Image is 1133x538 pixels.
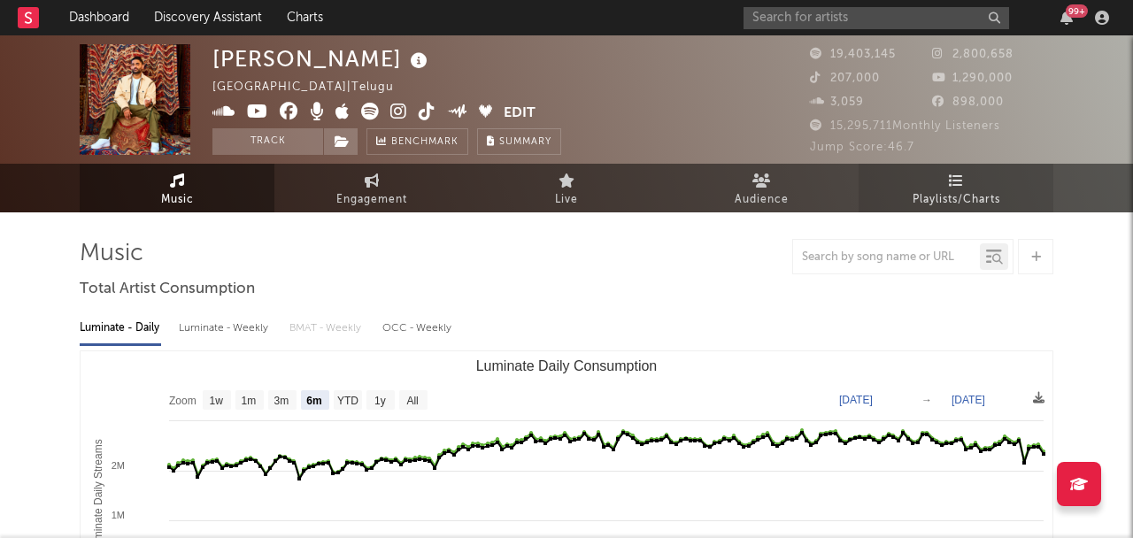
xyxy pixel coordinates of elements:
span: 15,295,711 Monthly Listeners [810,120,1000,132]
text: 1m [242,395,257,407]
text: All [406,395,418,407]
span: 3,059 [810,96,864,108]
text: Zoom [169,395,197,407]
span: Music [161,189,194,211]
span: Engagement [336,189,407,211]
button: Summary [477,128,561,155]
text: 3m [274,395,289,407]
div: 99 + [1066,4,1088,18]
a: Audience [664,164,859,212]
span: Summary [499,137,551,147]
button: 99+ [1060,11,1073,25]
text: [DATE] [839,394,873,406]
span: Jump Score: 46.7 [810,142,914,153]
text: YTD [337,395,358,407]
a: Benchmark [366,128,468,155]
div: Luminate - Daily [80,313,161,343]
text: Luminate Daily Consumption [476,358,658,373]
text: 1w [210,395,224,407]
span: 207,000 [810,73,880,84]
text: [DATE] [952,394,985,406]
span: 2,800,658 [932,49,1014,60]
button: Track [212,128,323,155]
div: [GEOGRAPHIC_DATA] | Telugu [212,77,414,98]
span: Total Artist Consumption [80,279,255,300]
input: Search by song name or URL [793,250,980,265]
text: 1y [374,395,386,407]
text: 6m [306,395,321,407]
div: [PERSON_NAME] [212,44,432,73]
text: → [921,394,932,406]
span: Live [555,189,578,211]
span: 19,403,145 [810,49,896,60]
text: 2M [112,460,125,471]
span: Benchmark [391,132,459,153]
span: Audience [735,189,789,211]
a: Live [469,164,664,212]
span: Playlists/Charts [913,189,1000,211]
a: Engagement [274,164,469,212]
text: 1M [112,510,125,520]
a: Music [80,164,274,212]
div: OCC - Weekly [382,313,453,343]
input: Search for artists [744,7,1009,29]
div: Luminate - Weekly [179,313,272,343]
button: Edit [504,103,536,125]
a: Playlists/Charts [859,164,1053,212]
span: 1,290,000 [932,73,1013,84]
span: 898,000 [932,96,1004,108]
